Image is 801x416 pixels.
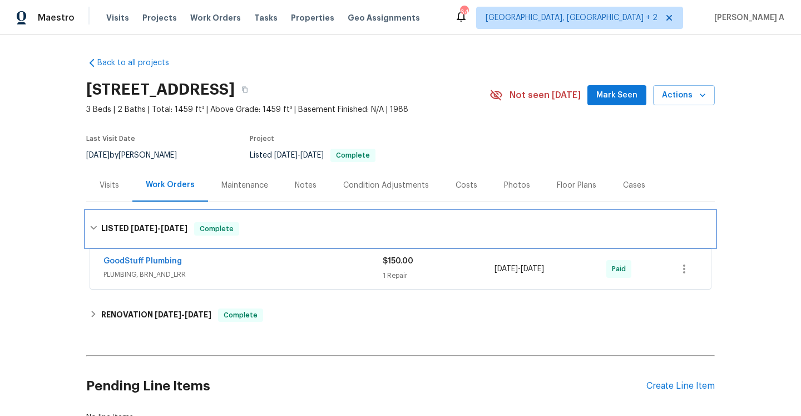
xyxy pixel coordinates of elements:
span: Actions [662,89,706,102]
span: Listed [250,151,375,159]
a: Back to all projects [86,57,193,68]
span: [DATE] [161,224,187,232]
span: [DATE] [521,265,544,273]
div: Floor Plans [557,180,596,191]
div: 64 [460,7,468,18]
span: [DATE] [495,265,518,273]
h6: RENOVATION [101,309,211,322]
a: GoodStuff Plumbing [103,257,182,265]
span: [GEOGRAPHIC_DATA], [GEOGRAPHIC_DATA] + 2 [486,12,657,23]
span: - [155,311,211,319]
span: $150.00 [383,257,413,265]
div: by [PERSON_NAME] [86,149,190,162]
span: - [495,263,544,275]
span: Complete [195,223,238,234]
span: 3 Beds | 2 Baths | Total: 1459 ft² | Above Grade: 1459 ft² | Basement Finished: N/A | 1988 [86,104,489,115]
button: Mark Seen [587,85,646,106]
span: [DATE] [86,151,110,159]
span: Properties [291,12,334,23]
button: Actions [653,85,715,106]
span: Maestro [38,12,75,23]
span: Complete [332,152,374,159]
div: Work Orders [146,179,195,190]
div: Create Line Item [646,381,715,391]
button: Copy Address [235,80,255,100]
span: [PERSON_NAME] A [710,12,784,23]
span: Work Orders [190,12,241,23]
span: Not seen [DATE] [510,90,581,101]
div: Condition Adjustments [343,180,429,191]
span: - [131,224,187,232]
div: Photos [504,180,530,191]
span: - [274,151,324,159]
div: RENOVATION [DATE]-[DATE]Complete [86,302,715,329]
span: Mark Seen [596,89,637,102]
span: [DATE] [131,224,157,232]
div: Maintenance [221,180,268,191]
span: [DATE] [274,151,298,159]
div: Cases [623,180,645,191]
span: PLUMBING, BRN_AND_LRR [103,269,383,280]
div: Costs [456,180,477,191]
div: LISTED [DATE]-[DATE]Complete [86,211,715,247]
div: 1 Repair [383,270,495,281]
h2: Pending Line Items [86,360,646,412]
span: Complete [219,310,262,321]
span: Last Visit Date [86,135,135,142]
span: Paid [612,263,630,275]
div: Notes [295,180,317,191]
h2: [STREET_ADDRESS] [86,84,235,95]
span: [DATE] [155,311,181,319]
span: Geo Assignments [348,12,420,23]
div: Visits [100,180,119,191]
span: Projects [142,12,177,23]
span: Tasks [254,14,278,22]
span: [DATE] [185,311,211,319]
span: Project [250,135,274,142]
span: Visits [106,12,129,23]
h6: LISTED [101,222,187,236]
span: [DATE] [300,151,324,159]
